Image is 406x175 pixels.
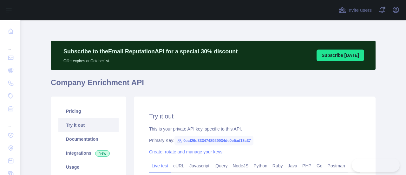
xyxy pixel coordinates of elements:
[58,160,119,174] a: Usage
[347,7,372,14] span: Invite users
[149,126,360,132] div: This is your private API key, specific to this API.
[270,161,285,171] a: Ruby
[58,132,119,146] a: Documentation
[300,161,314,171] a: PHP
[149,112,360,121] h2: Try it out
[149,137,360,144] div: Primary Key:
[149,161,171,171] a: Live test
[212,161,230,171] a: jQuery
[337,5,373,15] button: Invite users
[174,136,253,145] span: 0ecf26d3334748929934dc0e5ad13c37
[314,161,325,171] a: Go
[317,50,364,61] button: Subscribe [DATE]
[171,161,187,171] a: cURL
[58,104,119,118] a: Pricing
[251,161,270,171] a: Python
[63,47,238,56] p: Subscribe to the Email Reputation API for a special 30 % discount
[187,161,212,171] a: Javascript
[5,116,15,128] div: ...
[230,161,251,171] a: NodeJS
[5,38,15,51] div: ...
[95,150,110,157] span: New
[63,56,238,64] p: Offer expires on October 1st.
[58,146,119,160] a: Integrations New
[325,161,348,171] a: Postman
[58,118,119,132] a: Try it out
[51,77,376,93] h1: Company Enrichment API
[285,161,300,171] a: Java
[352,158,400,172] iframe: Toggle Customer Support
[149,149,222,154] a: Create, rotate and manage your keys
